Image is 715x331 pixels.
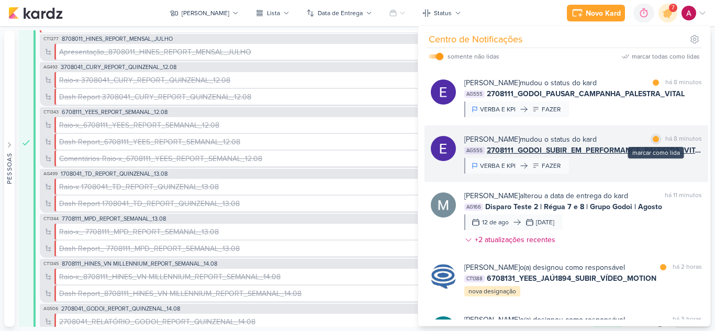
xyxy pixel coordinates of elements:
span: 2708111_GODOI_SUBIR_EM_PERFORMANCE_PALESTRA_VITAL [487,145,702,156]
span: 6708111_YEES_REPORT_SEMANAL_12.08 [62,109,167,115]
div: FAZER [542,105,561,114]
div: há 2 horas [673,262,702,273]
div: marcar todas como lidas [632,52,700,61]
div: somente não lidas [448,52,499,61]
div: Raio-x_ 7708111_MPD_REPORT_SEMANAL_13.08 [59,226,461,237]
span: 8708011_HINES_REPORT_MENSAL_JULHO [62,36,173,42]
div: Apresentação_8708011_HINES_REPORT_MENSAL_JULHO [59,47,251,58]
div: Dash Report_6708111_YEES_REPORT_SEMANAL_12.08 [59,136,240,147]
img: kardz.app [8,7,63,19]
span: AG166 [464,203,483,211]
div: Dash Report 1708041_TD_REPORT_QUINZENAL_13.08 [59,198,240,209]
div: nova designação [464,286,520,296]
span: 2708111_GODOI_PAUSAR_CAMPANHA_PALESTRA_VITAL [487,88,685,99]
b: [PERSON_NAME] [464,315,520,324]
div: mudou o status do kard [464,134,597,145]
div: há 8 minutos [665,77,702,88]
div: Raio-x_ 7708111_MPD_REPORT_SEMANAL_13.08 [59,226,219,237]
div: Raio-x_6708111_YEES_REPORT_SEMANAL_12.08 [59,120,219,131]
div: o(a) designou como responsável [464,262,625,273]
div: Raio-x_6708111_YEES_REPORT_SEMANAL_12.08 [59,120,491,131]
div: alterou a data de entrega do kard [464,190,628,201]
span: 1708041_TD_REPORT_QUINZENAL_13.08 [61,171,167,177]
div: Raio-x_8708111_HINES_VN MILLENNIUM_REPORT_SEMANAL_14.08 [59,271,417,282]
img: Caroline Traven De Andrade [431,264,456,289]
span: CT1345 [42,261,60,267]
div: Dash Report 3708041_CURY_REPORT_QUINZENAL_12.08 [59,92,251,102]
img: Eduardo Quaresma [431,136,456,161]
span: AG506 [42,306,59,312]
div: Dash Report 3708041_CURY_REPORT_QUINZENAL_12.08 [59,92,458,102]
div: há 11 minutos [665,190,702,201]
div: Novo Kard [586,8,621,19]
div: Raio-x 3708041_CURY_REPORT_QUINZENAL_12.08 [59,75,458,86]
div: Pessoas [5,152,14,184]
button: Pessoas [4,30,15,327]
div: Apresentação_8708011_HINES_REPORT_MENSAL_JULHO [59,47,422,58]
div: [DATE] [536,218,554,227]
div: VERBA E KPI [480,105,516,114]
span: CT1277 [42,36,60,42]
img: Mariana Amorim [431,192,456,218]
div: o(a) designou como responsável [464,314,625,325]
span: 7708111_MPD_REPORT_SEMANAL_13.08 [62,216,166,222]
span: CT1388 [464,275,485,282]
img: Alessandra Gomes [682,6,696,20]
span: CT1343 [42,109,60,115]
div: Raio-x_8708111_HINES_VN MILLENNIUM_REPORT_SEMANAL_14.08 [59,271,281,282]
div: marcar como lida [628,147,684,158]
div: Dash Report_6708111_YEES_REPORT_SEMANAL_12.08 [59,136,461,147]
span: CT1344 [42,216,60,222]
span: AG555 [464,90,485,98]
div: VERBA E KPI [480,161,516,170]
span: AG555 [464,147,485,154]
b: [PERSON_NAME] [464,191,520,200]
span: 8708111_HINES_VN MILLENNIUM_REPORT_SEMANAL_14.08 [62,261,217,267]
div: Dash Report 1708041_TD_REPORT_QUINZENAL_13.08 [59,198,421,209]
div: 2708041_RELATÓRIO_GODOI_REPORT_QUINZENAL_14.08 [59,316,433,327]
div: Raio-x 3708041_CURY_REPORT_QUINZENAL_12.08 [59,75,230,86]
div: FAZER [542,161,561,170]
span: AG493 [42,64,59,70]
div: Centro de Notificações [429,32,522,47]
div: Raio-x 1708041_TD_REPORT_QUINZENAL_13.08 [59,181,219,192]
div: 2708041_RELATÓRIO_GODOI_REPORT_QUINZENAL_14.08 [59,316,255,327]
span: AG499 [42,171,59,177]
img: Eduardo Quaresma [431,79,456,105]
button: Novo Kard [567,5,625,21]
span: 6708131_YEES_JAÚ1894_SUBIR_VÍDEO_MOTION [487,273,656,284]
div: +2 atualizações recentes [475,234,557,245]
span: Disparo Teste 2 | Régua 7 e 8 | Grupo Godoi | Agosto [485,201,662,212]
div: Dash Report_8708111_HINES_VN MILLENNIUM_REPORT_SEMANAL_14.08 [59,288,301,299]
div: 12 de ago [482,218,509,227]
span: 7 [672,4,675,12]
div: Dash Report_8708111_HINES_VN MILLENNIUM_REPORT_SEMANAL_14.08 [59,288,417,299]
div: há 8 minutos [665,134,702,145]
span: 3708041_CURY_REPORT_QUINZENAL_12.08 [61,64,176,70]
div: Comentários Raio-x_6708111_YEES_REPORT_SEMANAL_12.08 [59,153,262,164]
div: mudou o status do kard [464,77,597,88]
div: Dash Report_ 7708111_MPD_REPORT_SEMANAL_13.08 [59,243,240,254]
span: 2708041_GODOI_REPORT_QUINZENAL_14.08 [61,306,180,312]
div: Comentários Raio-x_6708111_YEES_REPORT_SEMANAL_12.08 [59,153,465,164]
div: Dash Report_ 7708111_MPD_REPORT_SEMANAL_13.08 [59,243,461,254]
b: [PERSON_NAME] [464,135,520,144]
b: [PERSON_NAME] [464,263,520,272]
b: [PERSON_NAME] [464,78,520,87]
div: há 3 horas [673,314,702,325]
div: Raio-x 1708041_TD_REPORT_QUINZENAL_13.08 [59,181,421,192]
